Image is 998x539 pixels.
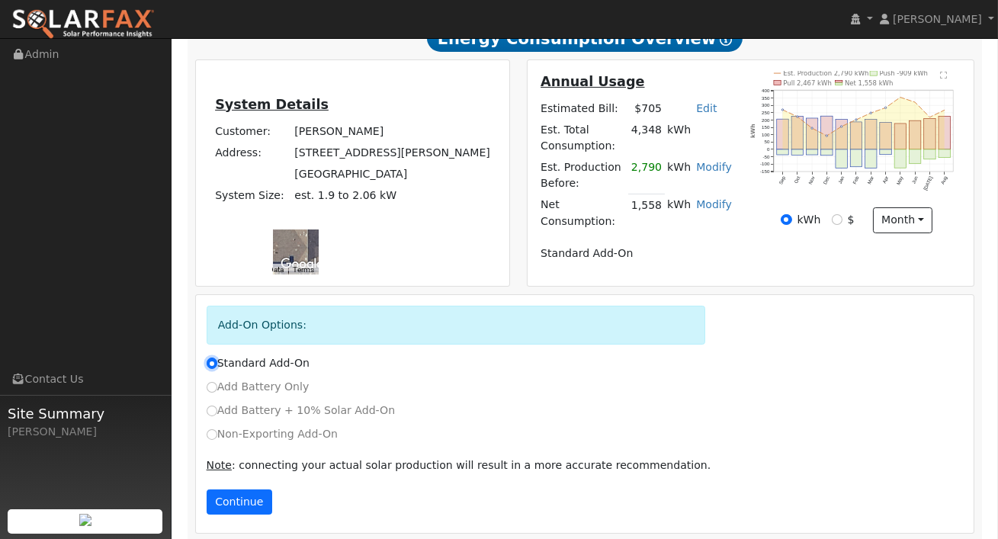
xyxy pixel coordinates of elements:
[846,79,894,87] text: Net 1,558 kWh
[292,142,493,163] td: [STREET_ADDRESS][PERSON_NAME]
[826,135,828,136] circle: onclick=""
[792,149,804,155] rect: onclick=""
[762,124,771,130] text: 150
[750,124,757,138] text: kWh
[777,119,788,149] rect: onclick=""
[665,194,694,232] td: kWh
[213,185,292,207] td: System Size:
[848,212,855,228] label: $
[277,255,327,274] a: Open this area in Google Maps (opens a new window)
[762,110,771,115] text: 250
[880,69,929,77] text: Push -909 kWh
[293,265,314,274] a: Terms (opens in new tab)
[762,88,771,93] text: 400
[207,306,706,345] div: Add-On Options:
[294,189,396,201] span: est. 1.9 to 2.06 kW
[277,255,327,274] img: Google
[538,98,629,119] td: Estimated Bill:
[797,116,798,117] circle: onclick=""
[792,117,804,150] rect: onclick=""
[807,175,816,185] text: Nov
[541,74,644,89] u: Annual Usage
[910,120,921,149] rect: onclick=""
[832,214,842,225] input: $
[213,120,292,142] td: Customer:
[896,175,905,185] text: May
[782,109,784,111] circle: onclick=""
[207,426,338,442] label: Non-Exporting Add-On
[855,119,857,120] circle: onclick=""
[895,149,907,168] rect: onclick=""
[915,101,916,103] circle: onclick=""
[923,175,934,191] text: [DATE]
[207,403,396,419] label: Add Battery + 10% Solar Add-On
[880,123,891,149] rect: onclick=""
[784,69,869,77] text: Est. Production 2,790 kWh
[881,175,889,184] text: Apr
[8,403,163,424] span: Site Summary
[207,459,232,471] u: Note
[900,97,901,98] circle: onclick=""
[538,242,735,264] td: Standard Add-On
[821,149,833,156] rect: onclick=""
[865,120,877,149] rect: onclick=""
[628,194,664,232] td: 1,558
[760,168,770,174] text: -150
[765,140,770,145] text: 50
[851,149,862,167] rect: onclick=""
[895,124,907,149] rect: onclick=""
[760,161,770,166] text: -100
[807,149,818,155] rect: onclick=""
[79,514,91,526] img: retrieve
[207,355,310,371] label: Standard Add-On
[213,142,292,163] td: Address:
[292,120,493,142] td: [PERSON_NAME]
[852,175,860,185] text: Feb
[207,358,217,368] input: Standard Add-On
[910,149,921,163] rect: onclick=""
[628,157,664,194] td: 2,790
[885,107,887,108] circle: onclick=""
[8,424,163,440] div: [PERSON_NAME]
[207,379,310,395] label: Add Battery Only
[207,382,217,393] input: Add Battery Only
[207,459,711,471] span: : connecting your actual solar production will result in a more accurate recommendation.
[762,102,771,107] text: 300
[538,194,629,232] td: Net Consumption:
[207,429,217,440] input: Non-Exporting Add-On
[837,175,846,185] text: Jan
[762,95,771,101] text: 350
[11,8,155,40] img: SolarFax
[292,163,493,184] td: [GEOGRAPHIC_DATA]
[292,185,493,207] td: System Size
[939,117,951,149] rect: onclick=""
[911,175,919,185] text: Jun
[767,146,770,152] text: 0
[836,149,848,168] rect: onclick=""
[696,161,732,173] a: Modify
[207,489,272,515] button: Continue
[865,149,877,168] rect: onclick=""
[807,118,818,149] rect: onclick=""
[821,116,833,149] rect: onclick=""
[665,119,735,156] td: kWh
[823,175,831,185] text: Dec
[939,149,951,158] rect: onclick=""
[665,157,694,194] td: kWh
[538,157,629,194] td: Est. Production Before:
[851,122,862,149] rect: onclick=""
[880,149,891,155] rect: onclick=""
[811,127,813,129] circle: onclick=""
[893,13,982,25] span: [PERSON_NAME]
[871,112,872,114] circle: onclick=""
[762,117,771,123] text: 200
[841,126,842,127] circle: onclick=""
[794,175,802,184] text: Oct
[797,212,821,228] label: kWh
[873,207,933,233] button: month
[777,149,788,155] rect: onclick=""
[944,109,945,111] circle: onclick=""
[941,71,948,79] text: 
[696,198,732,210] a: Modify
[762,132,771,137] text: 100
